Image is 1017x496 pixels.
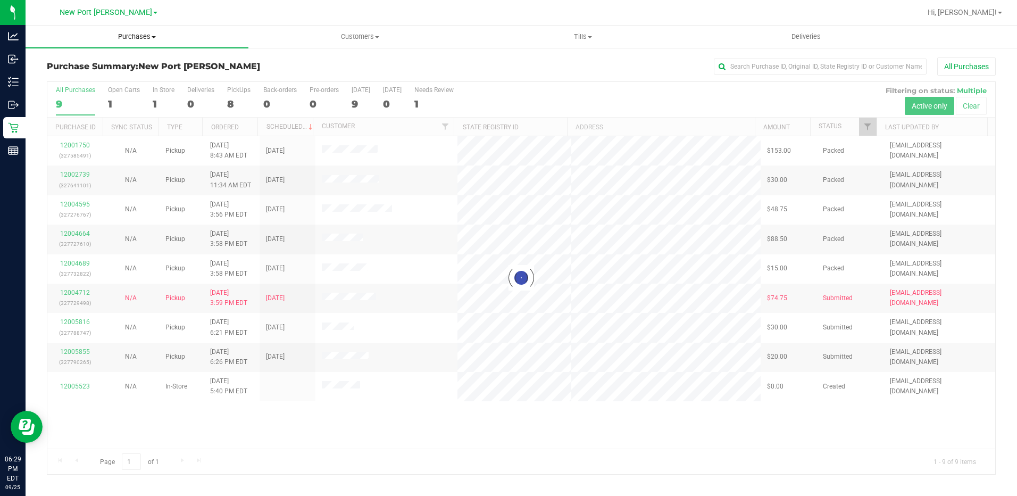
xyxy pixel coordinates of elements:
a: Purchases [26,26,248,48]
inline-svg: Inbound [8,54,19,64]
inline-svg: Retail [8,122,19,133]
a: Customers [248,26,471,48]
a: Deliveries [695,26,918,48]
a: Tills [472,26,695,48]
inline-svg: Reports [8,145,19,156]
inline-svg: Outbound [8,100,19,110]
input: Search Purchase ID, Original ID, State Registry ID or Customer Name... [714,59,927,75]
button: All Purchases [937,57,996,76]
span: New Port [PERSON_NAME] [60,8,152,17]
span: New Port [PERSON_NAME] [138,61,260,71]
span: Hi, [PERSON_NAME]! [928,8,997,16]
span: Customers [249,32,471,42]
iframe: Resource center [11,411,43,443]
inline-svg: Analytics [8,31,19,42]
inline-svg: Inventory [8,77,19,87]
span: Deliveries [777,32,835,42]
span: Purchases [26,32,248,42]
p: 06:29 PM EDT [5,454,21,483]
p: 09/25 [5,483,21,491]
span: Tills [472,32,694,42]
h3: Purchase Summary: [47,62,363,71]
